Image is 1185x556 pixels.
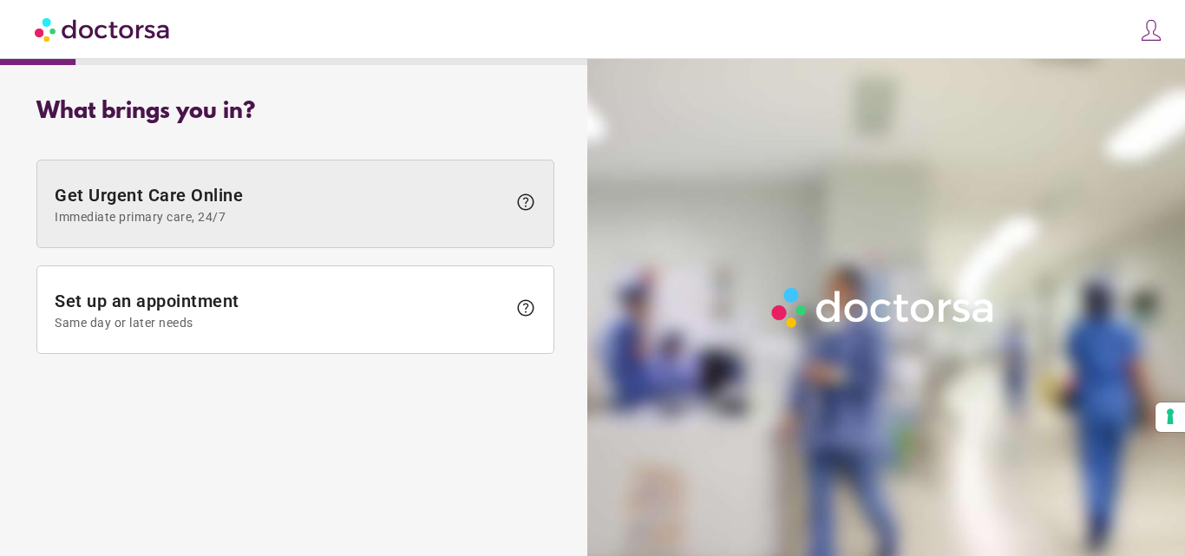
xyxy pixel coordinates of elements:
span: help [515,298,536,318]
div: What brings you in? [36,99,554,125]
span: Same day or later needs [55,316,507,330]
span: Immediate primary care, 24/7 [55,210,507,224]
img: Doctorsa.com [35,10,172,49]
span: Get Urgent Care Online [55,185,507,224]
span: Set up an appointment [55,291,507,330]
span: help [515,192,536,213]
img: Logo-Doctorsa-trans-White-partial-flat.png [765,281,1002,334]
button: Your consent preferences for tracking technologies [1156,402,1185,432]
img: icons8-customer-100.png [1139,18,1163,43]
